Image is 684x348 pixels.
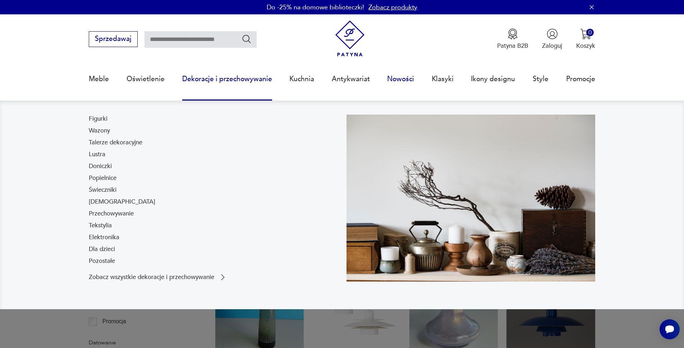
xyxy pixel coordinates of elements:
[533,62,548,96] a: Style
[89,233,119,242] a: Elektronika
[566,62,595,96] a: Promocje
[89,245,115,254] a: Dla dzieci
[387,62,414,96] a: Nowości
[580,28,591,40] img: Ikona koszyka
[332,20,368,57] img: Patyna - sklep z meblami i dekoracjami vintage
[89,274,214,280] p: Zobacz wszystkie dekoracje i przechowywanie
[660,319,680,339] iframe: Smartsupp widget button
[497,42,528,50] p: Patyna B2B
[346,115,595,282] img: cfa44e985ea346226f89ee8969f25989.jpg
[507,28,518,40] img: Ikona medalu
[368,3,417,12] a: Zobacz produkty
[89,198,155,206] a: [DEMOGRAPHIC_DATA]
[542,28,562,50] button: Zaloguj
[89,138,142,147] a: Talerze dekoracyjne
[182,62,272,96] a: Dekoracje i przechowywanie
[89,126,110,135] a: Wazony
[89,174,116,182] a: Popielnice
[89,62,109,96] a: Meble
[497,28,528,50] a: Ikona medaluPatyna B2B
[89,209,134,218] a: Przechowywanie
[89,37,137,42] a: Sprzedawaj
[547,28,558,40] img: Ikonka użytkownika
[89,186,116,194] a: Świeczniki
[289,62,314,96] a: Kuchnia
[432,62,454,96] a: Klasyki
[89,150,105,159] a: Lustra
[576,28,595,50] button: 0Koszyk
[332,62,370,96] a: Antykwariat
[89,162,112,171] a: Doniczki
[89,31,137,47] button: Sprzedawaj
[586,29,594,36] div: 0
[267,3,364,12] p: Do -25% na domowe biblioteczki!
[127,62,165,96] a: Oświetlenie
[89,221,112,230] a: Tekstylia
[242,34,252,44] button: Szukaj
[89,273,227,282] a: Zobacz wszystkie dekoracje i przechowywanie
[89,115,107,123] a: Figurki
[471,62,515,96] a: Ikony designu
[576,42,595,50] p: Koszyk
[89,257,115,265] a: Pozostałe
[497,28,528,50] button: Patyna B2B
[542,42,562,50] p: Zaloguj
